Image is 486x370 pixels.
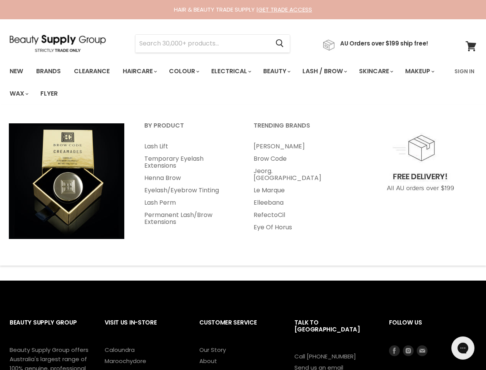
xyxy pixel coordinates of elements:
[105,313,184,345] h2: Visit Us In-Store
[269,35,290,52] button: Search
[199,313,279,345] h2: Customer Service
[450,63,479,79] a: Sign In
[244,209,352,221] a: RefectoCil
[294,313,374,352] h2: Talk to [GEOGRAPHIC_DATA]
[117,63,162,79] a: Haircare
[135,119,242,139] a: By Product
[135,153,242,172] a: Temporary Eyelash Extensions
[244,197,352,209] a: Elleebana
[135,197,242,209] a: Lash Perm
[199,357,217,365] a: About
[10,313,89,345] h2: Beauty Supply Group
[4,63,29,79] a: New
[244,184,352,197] a: Le Marque
[105,357,146,365] a: Maroochydore
[68,63,115,79] a: Clearance
[244,221,352,234] a: Eye Of Horus
[244,165,352,184] a: Jeorg. [GEOGRAPHIC_DATA]
[297,63,352,79] a: Lash / Brow
[244,140,352,234] ul: Main menu
[135,172,242,184] a: Henna Brow
[135,209,242,228] a: Permanent Lash/Brow Extensions
[294,352,356,360] a: Call [PHONE_NUMBER]
[399,63,439,79] a: Makeup
[135,140,242,153] a: Lash Lift
[163,63,204,79] a: Colour
[199,346,226,354] a: Our Story
[244,153,352,165] a: Brow Code
[244,140,352,153] a: [PERSON_NAME]
[135,184,242,197] a: Eyelash/Eyebrow Tinting
[448,334,478,362] iframe: Gorgias live chat messenger
[205,63,256,79] a: Electrical
[257,63,295,79] a: Beauty
[4,86,33,102] a: Wax
[389,313,476,345] h2: Follow us
[244,119,352,139] a: Trending Brands
[135,140,242,228] ul: Main menu
[353,63,398,79] a: Skincare
[35,86,63,102] a: Flyer
[135,35,269,52] input: Search
[30,63,67,79] a: Brands
[4,60,450,105] ul: Main menu
[258,5,312,13] a: GET TRADE ACCESS
[135,34,290,53] form: Product
[105,346,135,354] a: Caloundra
